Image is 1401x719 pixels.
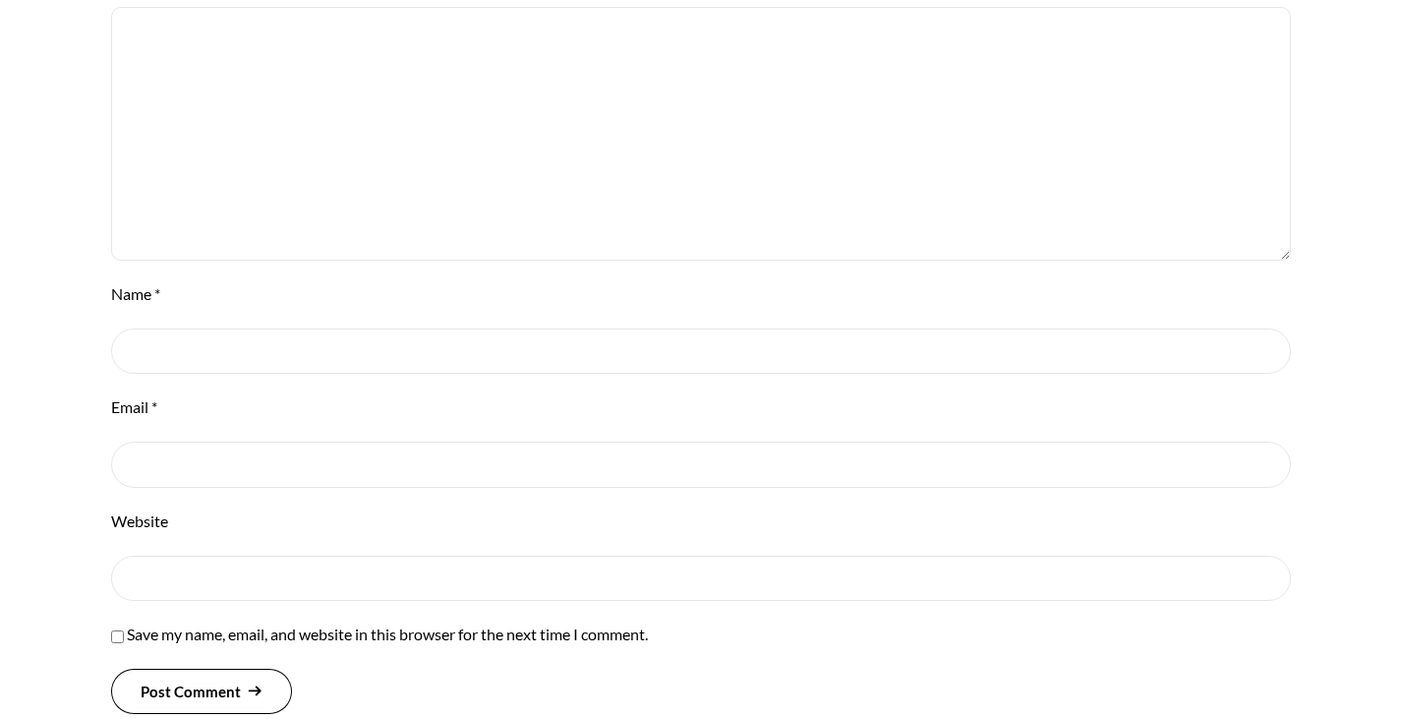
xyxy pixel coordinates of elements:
button: Post Comment [111,669,293,714]
label: Website [111,511,168,530]
label: Name * [111,284,160,303]
span: Post Comment [141,683,241,700]
label: Email * [111,397,157,416]
label: Save my name, email, and website in this browser for the next time I comment. [127,625,648,643]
